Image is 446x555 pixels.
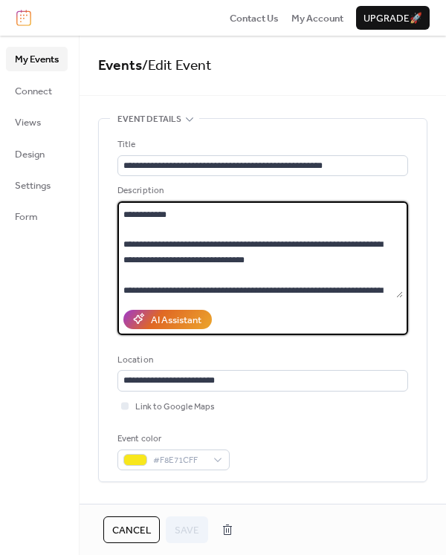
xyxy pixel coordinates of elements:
[135,400,215,415] span: Link to Google Maps
[117,184,405,198] div: Description
[15,178,51,193] span: Settings
[15,210,38,224] span: Form
[6,142,68,166] a: Design
[356,6,430,30] button: Upgrade🚀
[123,310,212,329] button: AI Assistant
[6,110,68,134] a: Views
[15,84,52,99] span: Connect
[363,11,422,26] span: Upgrade 🚀
[117,432,227,447] div: Event color
[117,112,181,127] span: Event details
[6,47,68,71] a: My Events
[142,52,212,79] span: / Edit Event
[291,10,343,25] a: My Account
[98,52,142,79] a: Events
[6,204,68,228] a: Form
[230,10,279,25] a: Contact Us
[15,147,45,162] span: Design
[103,516,160,543] button: Cancel
[112,523,151,538] span: Cancel
[151,313,201,328] div: AI Assistant
[16,10,31,26] img: logo
[230,11,279,26] span: Contact Us
[291,11,343,26] span: My Account
[15,115,41,130] span: Views
[117,353,405,368] div: Location
[117,500,181,515] span: Date and time
[117,137,405,152] div: Title
[6,79,68,103] a: Connect
[153,453,206,468] span: #F8E71CFF
[15,52,59,67] span: My Events
[6,173,68,197] a: Settings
